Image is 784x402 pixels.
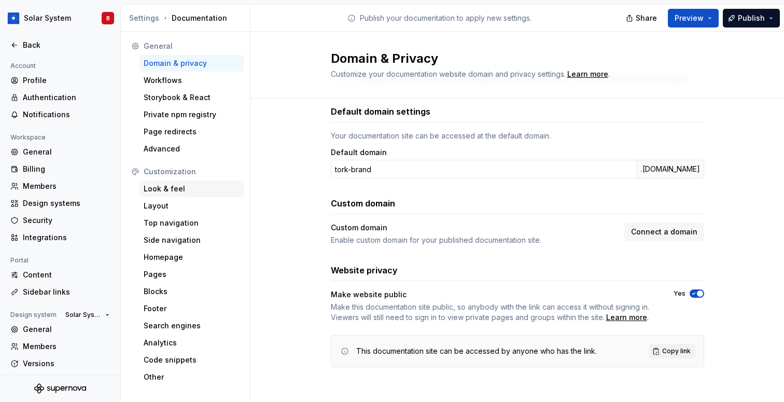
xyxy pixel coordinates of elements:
[566,71,610,78] span: .
[6,309,61,321] div: Design system
[139,369,244,385] a: Other
[139,106,244,123] a: Private npm registry
[6,254,33,267] div: Portal
[139,317,244,334] a: Search engines
[139,249,244,266] a: Homepage
[144,75,240,86] div: Workflows
[144,184,240,194] div: Look & feel
[621,9,664,27] button: Share
[139,335,244,351] a: Analytics
[631,227,697,237] span: Connect a domain
[6,372,114,389] a: Datasets
[139,215,244,231] a: Top navigation
[129,13,159,23] button: Settings
[144,58,240,68] div: Domain & privacy
[144,286,240,297] div: Blocks
[139,89,244,106] a: Storybook & React
[331,235,618,245] div: Enable custom domain for your published documentation site.
[139,72,244,89] a: Workflows
[139,232,244,248] a: Side navigation
[139,123,244,140] a: Page redirects
[24,13,71,23] div: Solar System
[6,37,114,53] a: Back
[65,311,101,319] span: Solar System
[23,164,110,174] div: Billing
[606,312,647,323] a: Learn more
[6,212,114,229] a: Security
[129,13,246,23] div: Documentation
[139,300,244,317] a: Footer
[331,223,618,233] div: Custom domain
[144,167,240,177] div: Customization
[139,198,244,214] a: Layout
[144,41,240,51] div: General
[144,252,240,262] div: Homepage
[6,355,114,372] a: Versions
[6,229,114,246] a: Integrations
[23,341,110,352] div: Members
[106,14,110,22] div: B
[723,9,780,27] button: Publish
[636,13,657,23] span: Share
[144,144,240,154] div: Advanced
[144,201,240,211] div: Layout
[360,13,531,23] p: Publish your documentation to apply new settings.
[23,109,110,120] div: Notifications
[144,338,240,348] div: Analytics
[2,7,118,30] button: Solar SystemB
[139,55,244,72] a: Domain & privacy
[23,270,110,280] div: Content
[139,141,244,157] a: Advanced
[139,283,244,300] a: Blocks
[6,338,114,355] a: Members
[331,105,430,118] h3: Default domain settings
[23,181,110,191] div: Members
[675,13,704,23] span: Preview
[649,344,695,358] button: Copy link
[331,264,398,276] h3: Website privacy
[144,235,240,245] div: Side navigation
[34,383,86,394] svg: Supernova Logo
[331,302,655,323] span: .
[139,181,244,197] a: Look & feel
[23,215,110,226] div: Security
[23,40,110,50] div: Back
[331,289,655,300] div: Make website public
[662,347,691,355] span: Copy link
[331,131,704,141] div: Your documentation site can be accessed at the default domain.
[6,106,114,123] a: Notifications
[6,321,114,338] a: General
[668,9,719,27] button: Preview
[6,131,50,144] div: Workspace
[144,269,240,280] div: Pages
[139,352,244,368] a: Code snippets
[23,232,110,243] div: Integrations
[6,144,114,160] a: General
[567,69,608,79] a: Learn more
[139,266,244,283] a: Pages
[144,321,240,331] div: Search engines
[6,60,40,72] div: Account
[144,218,240,228] div: Top navigation
[738,13,765,23] span: Publish
[356,346,597,356] div: This documentation site can be accessed by anyone who has the link.
[624,223,704,241] button: Connect a domain
[23,358,110,369] div: Versions
[331,70,566,78] span: Customize your documentation website domain and privacy settings.
[23,198,110,209] div: Design systems
[144,372,240,382] div: Other
[23,287,110,297] div: Sidebar links
[23,92,110,103] div: Authentication
[636,160,704,178] div: .[DOMAIN_NAME]
[6,89,114,106] a: Authentication
[144,92,240,103] div: Storybook & React
[7,12,20,24] img: 049812b6-2877-400d-9dc9-987621144c16.png
[23,147,110,157] div: General
[6,267,114,283] a: Content
[6,195,114,212] a: Design systems
[23,75,110,86] div: Profile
